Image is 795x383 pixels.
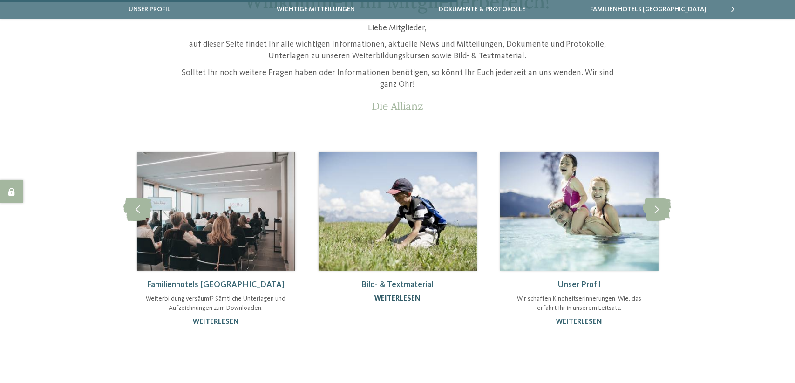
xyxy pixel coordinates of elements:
img: Unser Mitgliederbereich [319,152,477,271]
a: Unser Profil [557,280,601,289]
a: Bild- & Textmaterial [362,280,434,289]
p: Wir schaffen Kindheitserinnerungen. Wie, das erfahrt Ihr in unserem Leitsatz. [510,294,649,313]
p: Weiterbildung versäumt? Sämtliche Unterlagen und Aufzeichnungen zum Downloaden. [146,294,286,313]
img: Unser Mitgliederbereich [500,152,659,271]
p: Die Allianz [177,100,619,113]
a: Familienhotels [GEOGRAPHIC_DATA] [147,280,285,289]
p: auf dieser Seite findet Ihr alle wichtigen Informationen, aktuelle News und Mitteilungen, Dokumen... [177,39,619,62]
a: weiterlesen [556,318,602,326]
img: Unser Mitgliederbereich [137,152,295,271]
a: weiterlesen [374,295,421,302]
p: Liebe Mitglieder, [177,22,619,34]
p: Solltet Ihr noch weitere Fragen haben oder Informationen benötigen, so könnt Ihr Euch jederzeit a... [177,67,619,90]
a: weiterlesen [193,318,239,326]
